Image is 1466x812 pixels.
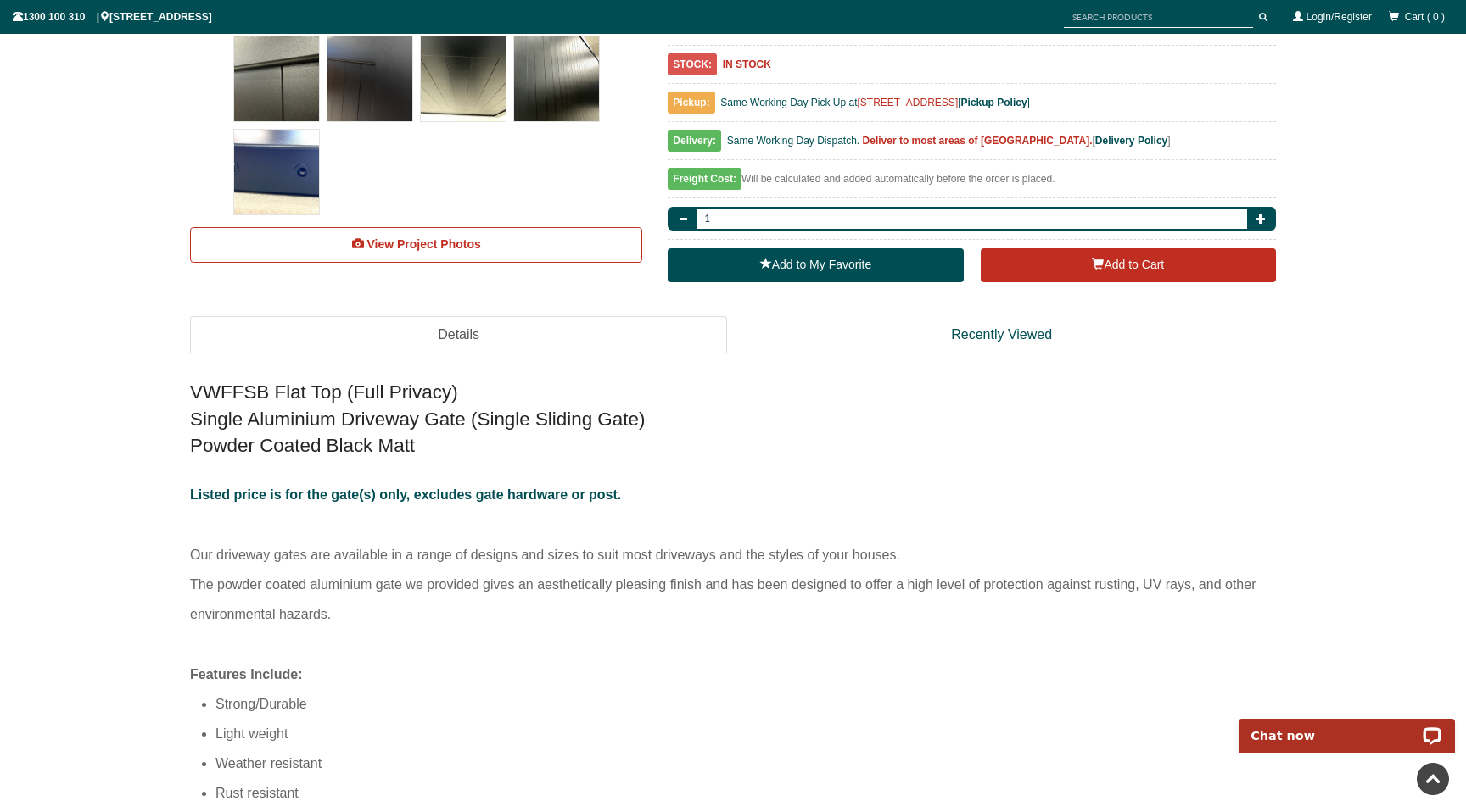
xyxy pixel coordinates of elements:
div: Will be calculated and added automatically before the order is placed. [668,169,1276,198]
img: VWFFSB - Flat Top (Full Privacy) - Single Aluminium Driveway Gate - Single Sliding Gate - Matte B... [234,36,319,121]
b: IN STOCK [723,58,771,70]
img: VWFFSB - Flat Top (Full Privacy) - Single Aluminium Driveway Gate - Single Sliding Gate - Matte B... [234,130,319,214]
li: Light weight [215,719,1276,748]
a: Add to My Favorite [668,248,963,282]
span: Pickup: [668,92,714,114]
a: View Project Photos [190,227,642,263]
a: Login/Register [1307,11,1372,23]
p: Our driveway gates are available in a range of designs and sizes to suit most driveways and the s... [190,480,1276,659]
h2: VWFFSB Flat Top (Full Privacy) Single Aluminium Driveway Gate (Single Sliding Gate) Powder Coated... [190,379,1276,459]
a: Delivery Policy [1095,135,1167,147]
iframe: LiveChat chat widget [1228,699,1466,753]
input: SEARCH PRODUCTS [1064,7,1253,28]
a: Details [190,316,727,354]
span: Delivery: [668,130,721,152]
span: Listed price is for the gate(s) only, excludes gate hardware or post. [190,487,621,502]
a: Pickup Policy [961,97,1027,108]
span: Same Working Day Dispatch. [727,135,860,147]
b: Deliver to most areas of [GEOGRAPHIC_DATA]. [863,135,1093,147]
span: View Project Photos [366,237,480,251]
a: [STREET_ADDRESS] [858,97,959,108]
li: Weather resistant [215,748,1276,778]
span: Cart ( 0 ) [1405,11,1445,23]
li: Strong/Durable [215,689,1276,719]
span: STOCK: [668,53,717,75]
img: VWFFSB - Flat Top (Full Privacy) - Single Aluminium Driveway Gate - Single Sliding Gate - Matte B... [421,36,506,121]
li: Rust resistant [215,778,1276,808]
span: Same Working Day Pick Up at [ ] [720,97,1030,108]
a: Recently Viewed [727,316,1276,354]
div: [ ] [668,131,1276,160]
img: VWFFSB - Flat Top (Full Privacy) - Single Aluminium Driveway Gate - Single Sliding Gate - Matte B... [327,36,412,121]
span: Freight Cost: [668,168,741,190]
span: 1300 100 310 | [STREET_ADDRESS] [13,11,212,23]
img: VWFFSB - Flat Top (Full Privacy) - Single Aluminium Driveway Gate - Single Sliding Gate - Matte B... [514,36,599,121]
button: Add to Cart [981,248,1276,282]
span: Features Include: [190,667,302,681]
